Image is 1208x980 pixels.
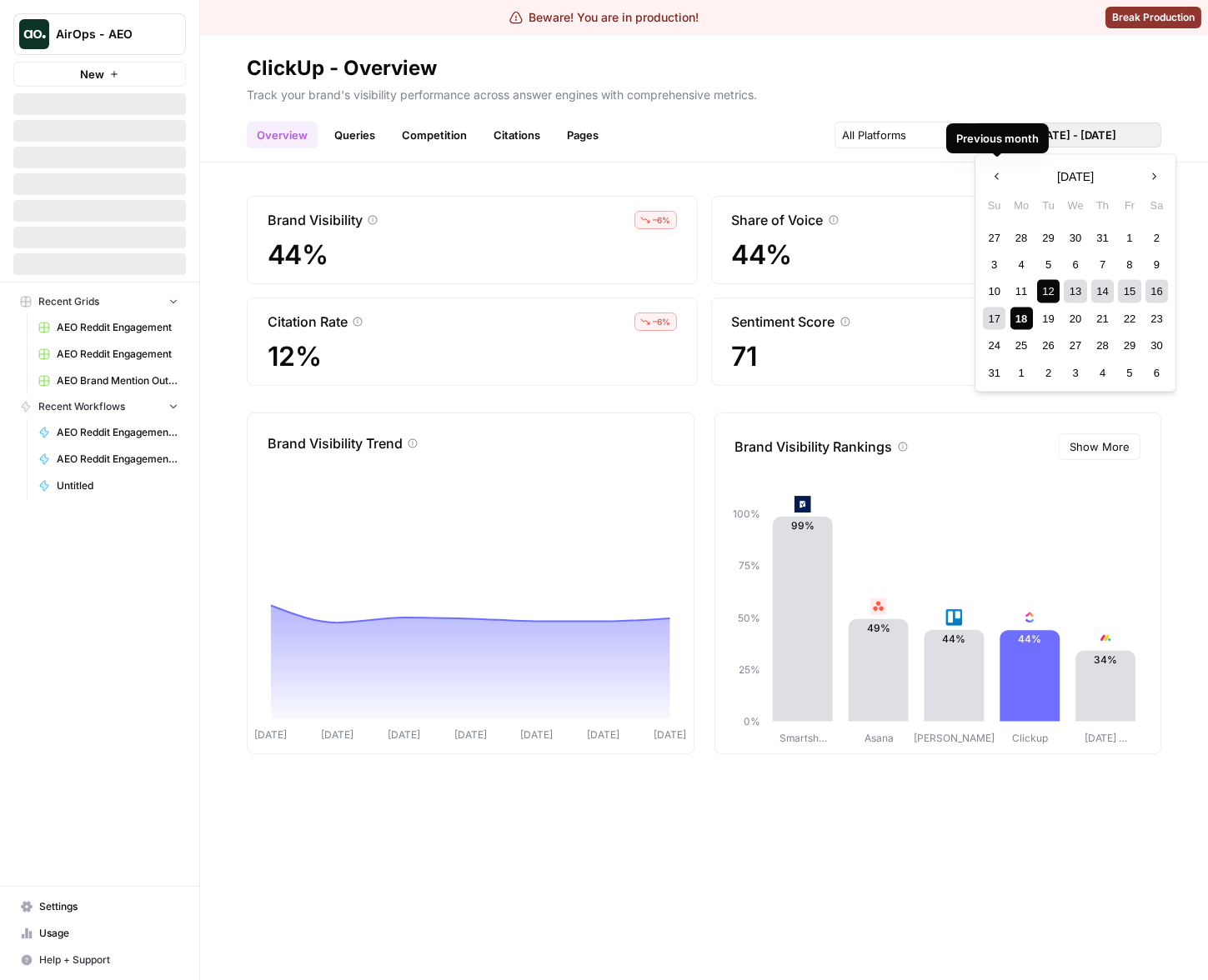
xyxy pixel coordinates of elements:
div: We [1065,193,1087,216]
button: Recent Workflows [13,394,186,419]
div: Choose Saturday, August 16th, 2025 [1145,280,1168,302]
tspan: 25% [738,663,759,676]
span: AEO Reddit Engagement - Fork [57,452,178,467]
a: AEO Reddit Engagement - Fork [31,419,186,446]
p: Brand Visibility Rankings [735,437,893,457]
span: 71 [732,342,1141,372]
tspan: Smartsh… [779,732,826,744]
a: AEO Reddit Engagement [31,314,186,341]
a: Citations [484,122,550,148]
button: Recent Grids [13,289,186,314]
span: AEO Reddit Engagement [57,320,178,335]
div: Th [1091,193,1114,216]
div: Choose Tuesday, August 19th, 2025 [1037,307,1060,330]
div: Choose Monday, August 25th, 2025 [1010,334,1033,357]
span: Settings [39,899,178,914]
div: Choose Tuesday, August 12th, 2025 [1037,280,1060,302]
tspan: 50% [737,612,759,624]
span: 44% [268,240,677,270]
button: Workspace: AirOps - AEO [13,13,186,55]
span: Usage [39,926,178,941]
img: j0006o4w6wdac5z8yzb60vbgsr6k [1097,630,1114,647]
div: Choose Tuesday, August 5th, 2025 [1037,253,1060,276]
a: AEO Reddit Engagement [31,341,186,367]
tspan: Clickup [1012,732,1048,744]
text: 44% [1018,632,1041,645]
div: Choose Sunday, August 10th, 2025 [983,280,1005,302]
div: Choose Saturday, August 30th, 2025 [1145,334,1168,357]
span: AEO Brand Mention Outreach [57,373,178,388]
img: li8d5ttnro2voqnqabfqcnxcmgof [870,598,886,615]
div: Choose Saturday, August 23rd, 2025 [1145,307,1168,330]
div: Fr [1118,193,1140,216]
span: – 6 % [654,213,671,227]
div: Choose Wednesday, July 30th, 2025 [1065,226,1087,248]
span: [DATE] - [DATE] [1035,127,1116,143]
img: 5cuav38ea7ik6bml9bibikyvs1ka [794,496,811,512]
p: Track your brand's visibility performance across answer engines with comprehensive metrics. [247,82,1161,103]
p: Brand Visibility Trend [268,433,403,453]
div: Choose Sunday, August 17th, 2025 [983,307,1005,330]
tspan: 0% [743,715,759,727]
div: Choose Tuesday, August 26th, 2025 [1037,334,1060,357]
div: Choose Thursday, August 21st, 2025 [1091,307,1114,330]
tspan: 100% [732,507,759,520]
tspan: [DATE] [454,728,487,741]
div: Choose Saturday, September 6th, 2025 [1145,361,1168,383]
div: Beware! You are in production! [509,9,699,26]
img: dsapf59eflvgghzeeaxzhlzx3epe [945,609,962,626]
div: Choose Monday, August 4th, 2025 [1010,253,1033,276]
div: Choose Saturday, August 9th, 2025 [1145,253,1168,276]
a: AEO Reddit Engagement - Fork [31,446,186,472]
img: nyvnio03nchgsu99hj5luicuvesv [1021,609,1038,626]
div: Choose Friday, August 29th, 2025 [1118,334,1140,357]
text: 34% [1094,653,1117,666]
a: Settings [13,893,186,920]
div: [DATE] - [DATE] [975,154,1176,392]
tspan: [DATE] [254,728,287,741]
div: Mo [1010,193,1033,216]
a: AEO Brand Mention Outreach [31,367,186,394]
div: Choose Monday, August 18th, 2025 [1010,307,1033,330]
a: Overview [247,122,318,148]
div: Choose Friday, August 22nd, 2025 [1118,307,1140,330]
div: month 2025-08 [980,223,1170,386]
div: Choose Friday, August 1st, 2025 [1118,226,1140,248]
text: 99% [790,519,814,532]
div: Sa [1145,193,1168,216]
button: Show More [1059,433,1140,460]
div: Choose Thursday, July 31st, 2025 [1091,226,1114,248]
div: Choose Monday, September 1st, 2025 [1010,361,1033,383]
button: Help + Support [13,947,186,973]
text: 44% [942,632,965,645]
div: Choose Wednesday, September 3rd, 2025 [1065,361,1087,383]
div: Choose Friday, August 15th, 2025 [1118,280,1140,302]
div: Choose Tuesday, July 29th, 2025 [1037,226,1060,248]
div: Tu [1037,193,1060,216]
tspan: [DATE] [587,728,619,741]
tspan: [DATE] [654,728,686,741]
a: Untitled [31,472,186,499]
tspan: [DATE] … [1085,732,1128,744]
tspan: [PERSON_NAME] [914,732,995,744]
span: 44% [732,240,1141,270]
a: Competition [392,122,477,148]
span: Untitled [57,478,178,493]
div: Choose Tuesday, September 2nd, 2025 [1037,361,1060,383]
span: Recent Workflows [38,399,125,414]
input: All Platforms [842,127,942,143]
span: Help + Support [39,952,178,967]
tspan: 75% [738,560,759,572]
tspan: Asana [864,732,893,744]
div: Choose Thursday, August 14th, 2025 [1091,280,1114,302]
span: Break Production [1112,10,1195,25]
span: Recent Grids [38,294,99,309]
div: Choose Sunday, August 24th, 2025 [983,334,1005,357]
span: Show More [1070,438,1130,455]
text: 49% [866,622,890,634]
tspan: [DATE] [321,728,353,741]
p: Brand Visibility [268,210,363,230]
div: Choose Wednesday, August 13th, 2025 [1065,280,1087,302]
div: Choose Wednesday, August 6th, 2025 [1065,253,1087,276]
div: Choose Sunday, August 3rd, 2025 [983,253,1005,276]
